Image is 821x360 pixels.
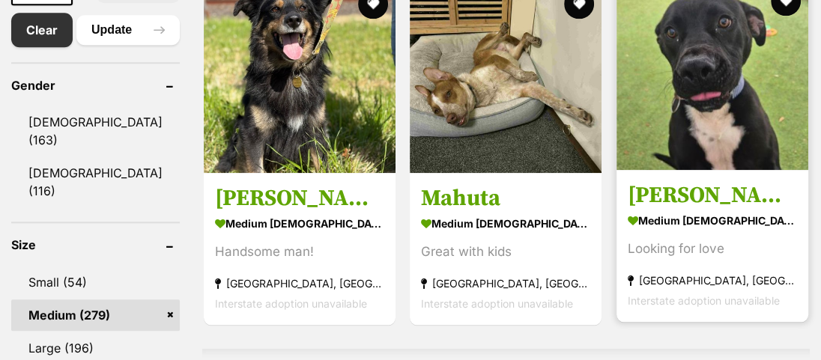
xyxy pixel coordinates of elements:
strong: [GEOGRAPHIC_DATA], [GEOGRAPHIC_DATA] [215,273,384,293]
strong: [GEOGRAPHIC_DATA], [GEOGRAPHIC_DATA] [421,273,590,293]
header: Size [11,238,180,251]
strong: [GEOGRAPHIC_DATA], [GEOGRAPHIC_DATA] [628,270,797,290]
h3: [PERSON_NAME] [215,184,384,213]
a: Clear [11,13,73,47]
strong: medium [DEMOGRAPHIC_DATA] Dog [215,213,384,234]
strong: medium [DEMOGRAPHIC_DATA] Dog [628,210,797,231]
img: adc.png [534,1,544,11]
a: [PERSON_NAME] medium [DEMOGRAPHIC_DATA] Dog Looking for love [GEOGRAPHIC_DATA], [GEOGRAPHIC_DATA]... [616,170,808,322]
a: [DEMOGRAPHIC_DATA] (163) [11,106,180,156]
header: Gender [11,79,180,92]
span: Interstate adoption unavailable [628,294,780,307]
h3: [PERSON_NAME] [628,181,797,210]
a: [PERSON_NAME] medium [DEMOGRAPHIC_DATA] Dog Handsome man! [GEOGRAPHIC_DATA], [GEOGRAPHIC_DATA] In... [204,173,396,325]
div: Looking for love [628,239,797,259]
span: Interstate adoption unavailable [421,297,573,310]
h3: Mahuta [421,184,590,213]
a: [DEMOGRAPHIC_DATA] (116) [11,157,180,207]
a: Medium (279) [11,299,180,331]
button: Update [76,15,180,45]
div: Handsome man! [215,242,384,262]
strong: medium [DEMOGRAPHIC_DATA] Dog [421,213,590,234]
a: Small (54) [11,266,180,298]
div: Great with kids [421,242,590,262]
a: Mahuta medium [DEMOGRAPHIC_DATA] Dog Great with kids [GEOGRAPHIC_DATA], [GEOGRAPHIC_DATA] Interst... [410,173,602,325]
span: Interstate adoption unavailable [215,297,367,310]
